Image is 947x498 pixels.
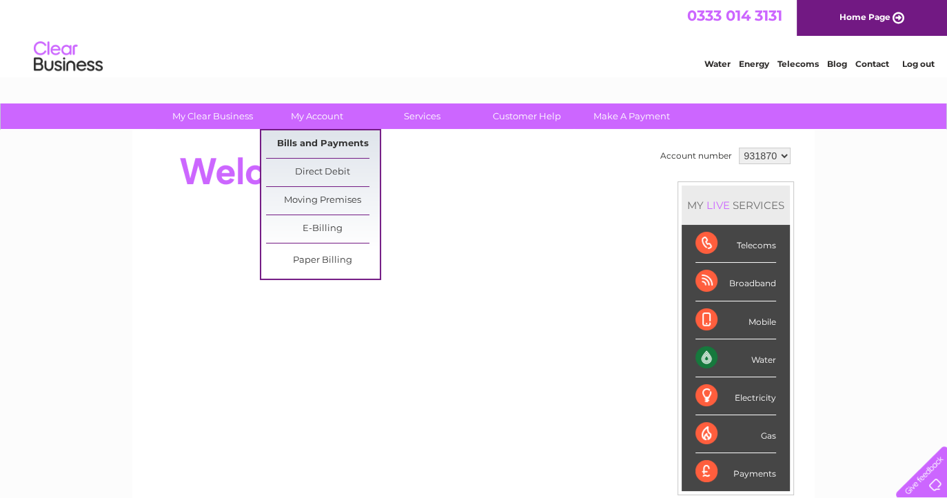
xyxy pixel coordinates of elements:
a: Bills and Payments [266,130,380,158]
a: E-Billing [266,215,380,243]
a: Telecoms [777,59,819,69]
div: Clear Business is a trading name of Verastar Limited (registered in [GEOGRAPHIC_DATA] No. 3667643... [149,8,800,67]
a: My Account [261,103,374,129]
a: Paper Billing [266,247,380,275]
a: Direct Debit [266,159,380,186]
div: Broadband [695,263,776,301]
a: Water [704,59,731,69]
a: Make A Payment [575,103,689,129]
div: MY SERVICES [682,186,790,225]
div: Water [695,339,776,377]
a: My Clear Business [156,103,269,129]
div: Electricity [695,377,776,415]
div: Gas [695,415,776,453]
div: Payments [695,453,776,490]
div: LIVE [704,199,733,212]
a: Energy [739,59,769,69]
div: Mobile [695,301,776,339]
a: Contact [855,59,889,69]
div: Telecoms [695,225,776,263]
td: Account number [657,144,735,168]
a: 0333 014 3131 [687,7,782,24]
img: logo.png [33,36,103,78]
a: Blog [827,59,847,69]
a: Customer Help [470,103,584,129]
a: Moving Premises [266,187,380,215]
a: Services [365,103,479,129]
a: Log out [902,59,934,69]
